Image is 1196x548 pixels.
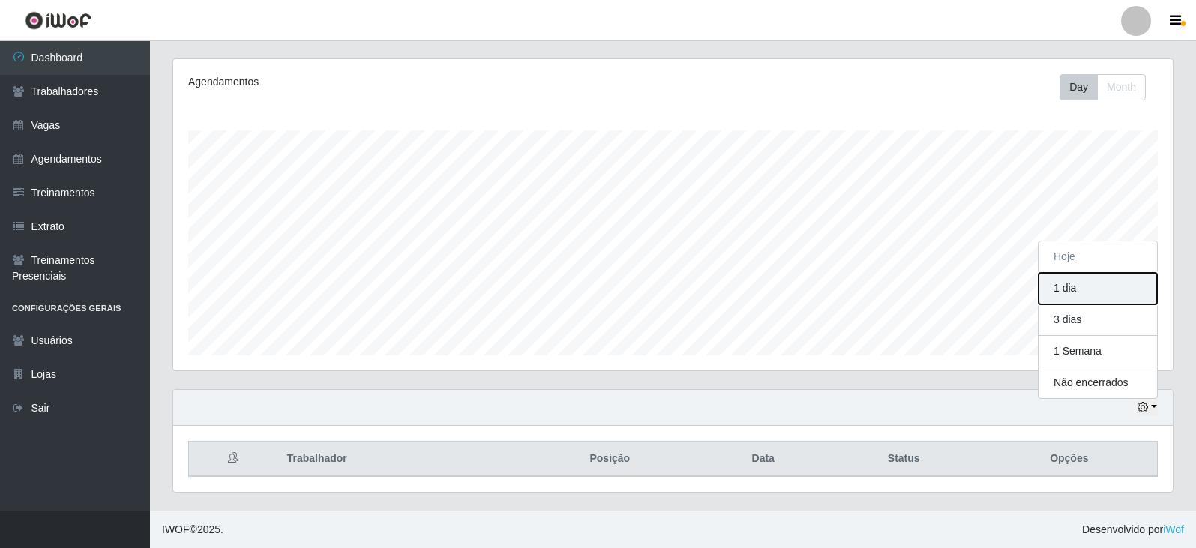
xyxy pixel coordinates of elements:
th: Opções [982,442,1158,477]
div: Agendamentos [188,74,579,90]
th: Data [700,442,826,477]
button: Hoje [1039,241,1157,273]
span: © 2025 . [162,522,223,538]
button: Não encerrados [1039,367,1157,398]
span: Desenvolvido por [1082,522,1184,538]
button: 1 Semana [1039,336,1157,367]
div: Toolbar with button groups [1060,74,1158,100]
a: iWof [1163,523,1184,535]
button: Month [1097,74,1146,100]
img: CoreUI Logo [25,11,91,30]
span: IWOF [162,523,190,535]
div: First group [1060,74,1146,100]
button: 3 dias [1039,304,1157,336]
th: Posição [520,442,700,477]
button: 1 dia [1039,273,1157,304]
button: Day [1060,74,1098,100]
th: Status [826,442,982,477]
th: Trabalhador [278,442,520,477]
